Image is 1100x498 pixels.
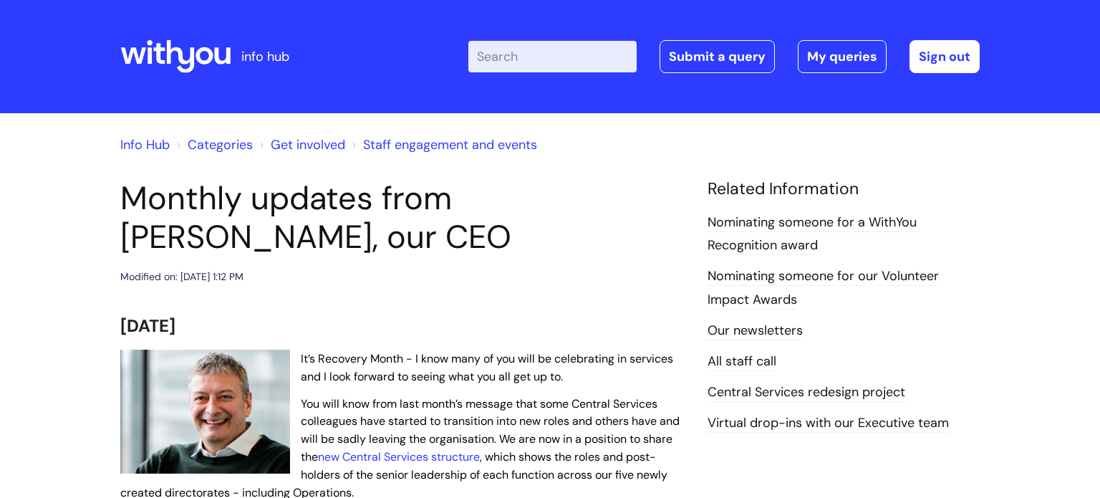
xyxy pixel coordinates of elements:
span: [DATE] [120,315,175,337]
a: new Central Services structure [318,449,480,464]
li: Solution home [173,133,253,156]
div: | - [468,40,980,73]
div: Modified on: [DATE] 1:12 PM [120,268,243,286]
a: Submit a query [660,40,775,73]
a: Get involved [271,136,345,153]
h4: Related Information [708,179,980,199]
li: Get involved [256,133,345,156]
a: All staff call [708,353,776,371]
a: Nominating someone for a WithYou Recognition award [708,214,917,255]
a: Staff engagement and events [363,136,537,153]
a: Central Services redesign project [708,383,905,402]
a: Virtual drop-ins with our Executive team [708,414,949,433]
h1: Monthly updates from [PERSON_NAME], our CEO [120,179,686,257]
a: Info Hub [120,136,170,153]
a: My queries [798,40,887,73]
p: info hub [241,45,289,68]
img: WithYou Chief Executive Simon Phillips pictured looking at the camera and smiling [120,350,290,474]
a: Our newsletters [708,322,803,340]
a: Categories [188,136,253,153]
a: Sign out [910,40,980,73]
input: Search [468,41,637,72]
a: Nominating someone for our Volunteer Impact Awards [708,267,939,309]
span: It’s Recovery Month - I know many of you will be celebrating in services and I look forward to se... [301,351,673,384]
li: Staff engagement and events [349,133,537,156]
